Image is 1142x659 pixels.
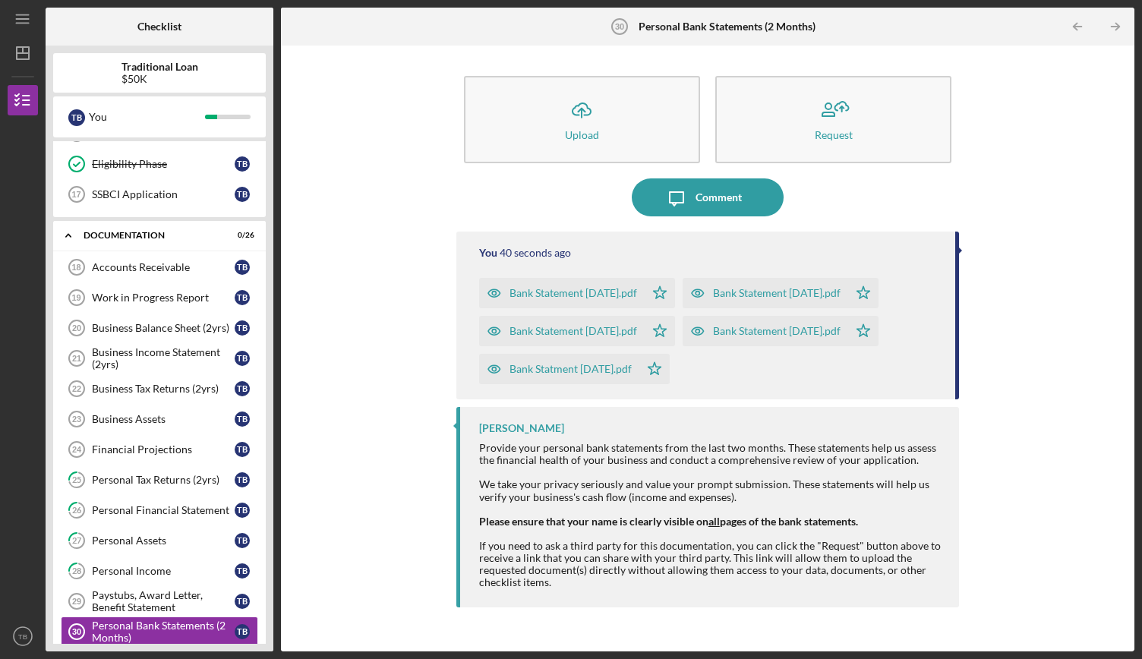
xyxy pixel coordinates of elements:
button: TB [8,621,38,651]
div: Accounts Receivable [92,261,235,273]
tspan: 29 [72,597,81,606]
div: Bank Statement [DATE].pdf [713,325,841,337]
div: T B [235,503,250,518]
a: 20Business Balance Sheet (2yrs)TB [61,313,258,343]
tspan: 17 [71,190,80,199]
div: T B [235,156,250,172]
b: Personal Bank Statements (2 Months) [639,20,815,33]
button: Bank Statment [DATE].pdf [479,354,670,384]
button: Upload [464,76,700,163]
tspan: 30 [614,22,623,31]
div: [PERSON_NAME] [479,422,564,434]
div: T B [235,187,250,202]
a: 18Accounts ReceivableTB [61,252,258,282]
div: Business Balance Sheet (2yrs) [92,322,235,334]
a: 21Business Income Statement (2yrs)TB [61,343,258,374]
span: all [708,515,720,528]
tspan: 30 [72,627,81,636]
div: Comment [696,178,742,216]
div: T B [235,442,250,457]
a: 23Business AssetsTB [61,404,258,434]
div: SSBCI Application [92,188,235,200]
tspan: 24 [72,445,82,454]
div: T B [235,411,250,427]
a: 17SSBCI ApplicationTB [61,179,258,210]
b: Traditional Loan [121,61,198,73]
div: Financial Projections [92,443,235,456]
button: Bank Statement [DATE].pdf [479,316,675,346]
div: T B [68,109,85,126]
div: T B [235,260,250,275]
div: Bank Statement [DATE].pdf [509,325,637,337]
text: TB [18,632,27,641]
div: Personal Assets [92,534,235,547]
div: 0 / 26 [227,231,254,240]
a: 19Work in Progress ReportTB [61,282,258,313]
div: T B [235,533,250,548]
button: Comment [632,178,784,216]
a: 27Personal AssetsTB [61,525,258,556]
tspan: 27 [72,536,82,546]
div: Documentation [84,231,216,240]
div: Paystubs, Award Letter, Benefit Statement [92,589,235,613]
div: Bank Statment [DATE].pdf [509,363,632,375]
div: Personal Bank Statements (2 Months) [92,620,235,644]
div: Work in Progress Report [92,292,235,304]
div: Bank Statement [DATE].pdf [509,287,637,299]
a: 24Financial ProjectionsTB [61,434,258,465]
tspan: 18 [71,263,80,272]
a: 30Personal Bank Statements (2 Months)TB [61,616,258,647]
div: T B [235,472,250,487]
a: 26Personal Financial StatementTB [61,495,258,525]
tspan: 20 [72,323,81,333]
div: T B [235,320,250,336]
div: Request [815,129,853,140]
div: T B [235,290,250,305]
div: T B [235,624,250,639]
div: We take your privacy seriously and value your prompt submission. These statements will help us ve... [479,478,944,503]
div: T B [235,563,250,579]
tspan: 26 [72,506,82,516]
button: Bank Statement [DATE].pdf [683,278,879,308]
tspan: 28 [72,566,81,576]
a: 29Paystubs, Award Letter, Benefit StatementTB [61,586,258,616]
tspan: 25 [72,475,81,485]
div: Provide your personal bank statements from the last two months. These statements help us assess t... [479,442,944,466]
tspan: 19 [71,293,80,302]
button: Request [715,76,951,163]
button: Bank Statement [DATE].pdf [683,316,879,346]
b: Checklist [137,20,181,33]
time: 2025-08-20 22:49 [500,247,571,259]
a: 25Personal Tax Returns (2yrs)TB [61,465,258,495]
div: $50K [121,73,198,85]
a: 28Personal IncomeTB [61,556,258,586]
div: Eligibility Phase [92,158,235,170]
div: You [89,104,205,130]
a: 22Business Tax Returns (2yrs)TB [61,374,258,404]
strong: Please ensure that your name is clearly visible on pages of the bank statements. [479,515,858,528]
div: Business Income Statement (2yrs) [92,346,235,370]
button: Bank Statement [DATE].pdf [479,278,675,308]
div: T B [235,594,250,609]
div: Bank Statement [DATE].pdf [713,287,841,299]
div: Personal Income [92,565,235,577]
div: T B [235,381,250,396]
div: Business Assets [92,413,235,425]
div: T B [235,351,250,366]
div: Upload [565,129,599,140]
a: Eligibility PhaseTB [61,149,258,179]
tspan: 21 [72,354,81,363]
div: You [479,247,497,259]
div: ​If you need to ask a third party for this documentation, you can click the "Request" button abov... [479,540,944,588]
div: Business Tax Returns (2yrs) [92,383,235,395]
div: Personal Financial Statement [92,504,235,516]
tspan: 23 [72,415,81,424]
tspan: 22 [72,384,81,393]
div: Personal Tax Returns (2yrs) [92,474,235,486]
